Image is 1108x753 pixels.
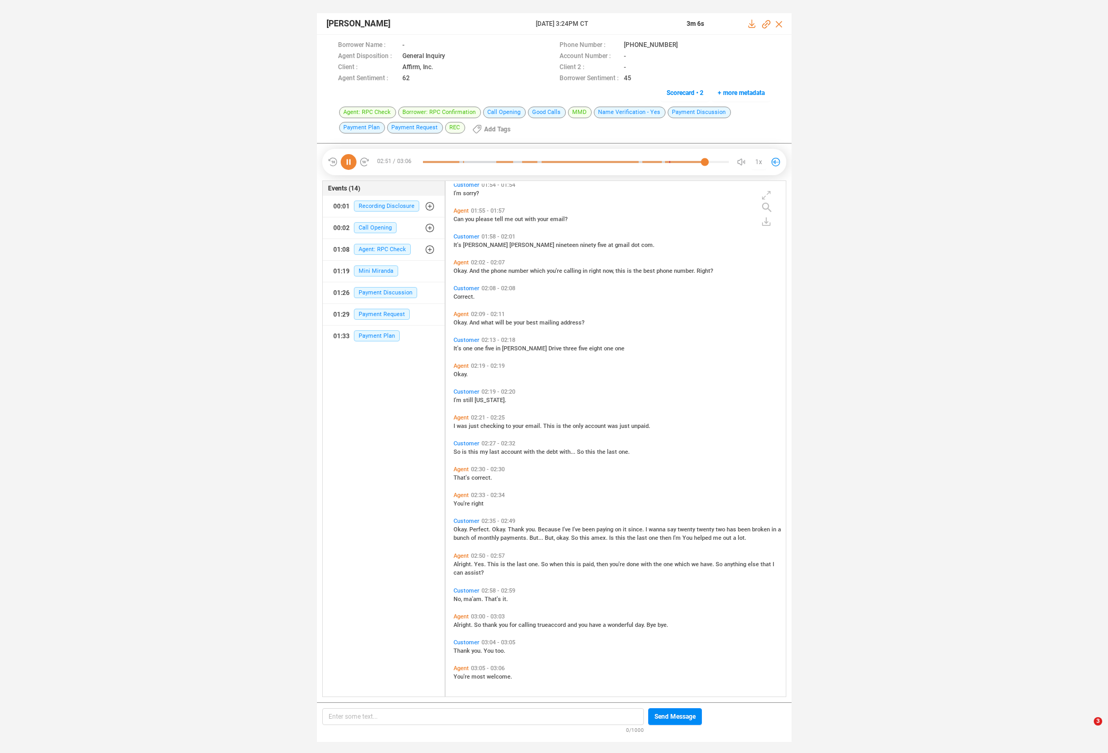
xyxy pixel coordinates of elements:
span: with... [560,449,577,455]
span: Client 2 : [560,62,619,73]
span: Agent: RPC Check [354,244,411,255]
span: Mini Miranda [354,265,398,277]
span: too. [495,647,505,654]
span: in [772,526,778,533]
span: last [607,449,619,455]
span: 62 [402,73,410,84]
div: 01:26 [333,284,350,301]
span: one [463,345,474,352]
span: Payment Discussion [354,287,417,298]
span: Yes. [474,561,487,568]
span: Agent [454,311,469,318]
span: Perfect. [469,526,492,533]
span: the [633,268,643,274]
span: calling [518,622,537,628]
span: best [526,319,539,326]
span: Bye [647,622,658,628]
span: This [487,561,500,568]
button: + more metadata [712,84,770,101]
span: which [530,268,547,274]
span: with [641,561,653,568]
span: Okay. [492,526,508,533]
span: bye. [658,622,668,628]
span: in [496,345,502,352]
span: 02:13 - 02:18 [479,337,517,344]
span: your [514,319,526,326]
span: Agent [454,363,469,369]
span: wanna [649,526,667,533]
span: one [663,561,675,568]
span: for [509,622,518,628]
span: account [501,449,524,455]
span: 02:33 - 02:34 [469,492,507,499]
span: Payment Request [354,309,410,320]
span: your [537,216,550,223]
span: was [608,423,620,430]
button: 1x [751,155,766,169]
span: 02:50 - 02:57 [469,552,507,559]
span: 02:35 - 02:49 [479,518,517,525]
button: 00:01Recording Disclosure [323,196,445,217]
span: one [649,535,660,541]
span: a [733,535,738,541]
span: You're [454,673,471,680]
span: calling [564,268,583,274]
div: grid [451,184,786,696]
span: I [645,526,649,533]
span: this [468,449,480,455]
span: Customer [454,639,479,646]
span: gmail [615,242,631,249]
span: been [738,526,752,533]
span: So [716,561,724,568]
span: your [513,423,525,430]
div: 01:33 [333,328,350,345]
span: sorry? [463,190,479,197]
span: address? [561,319,584,326]
span: you [579,622,589,628]
span: you're [547,268,564,274]
span: it. [503,596,508,603]
span: you [465,216,476,223]
span: my [480,449,489,455]
span: Customer [454,233,479,240]
span: So [454,449,462,455]
span: will [495,319,506,326]
span: Customer [454,182,479,188]
span: Agent [454,552,469,559]
span: number [508,268,530,274]
span: welcome. [487,673,512,680]
span: the [507,561,517,568]
span: - [624,62,626,73]
span: of [471,535,478,541]
button: 01:29Payment Request [323,304,445,325]
span: checking [480,423,506,430]
span: Borrower Sentiment : [560,73,619,84]
span: Thank [508,526,526,533]
span: Customer [454,388,479,395]
span: can [454,569,465,576]
span: 02:21 - 02:25 [469,414,507,421]
span: thank [483,622,499,628]
span: 02:02 - 02:07 [469,259,507,266]
span: then [660,535,673,541]
span: I [454,423,457,430]
span: [PERSON_NAME] [502,345,548,352]
span: Right? [697,268,713,274]
span: helped [694,535,713,541]
span: Scorecard • 2 [667,84,704,101]
span: Phone Number : [560,40,619,51]
span: You're [454,500,471,507]
button: 01:26Payment Discussion [323,282,445,303]
span: have. [700,561,716,568]
span: with [524,449,536,455]
span: So [474,622,483,628]
span: Payment Plan [354,330,400,341]
span: this [615,268,627,274]
span: [PHONE_NUMBER] [624,40,678,51]
span: the [597,449,607,455]
span: most [471,673,487,680]
span: anything [724,561,748,568]
span: So [541,561,550,568]
span: Client : [338,62,397,73]
span: It's [454,345,463,352]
